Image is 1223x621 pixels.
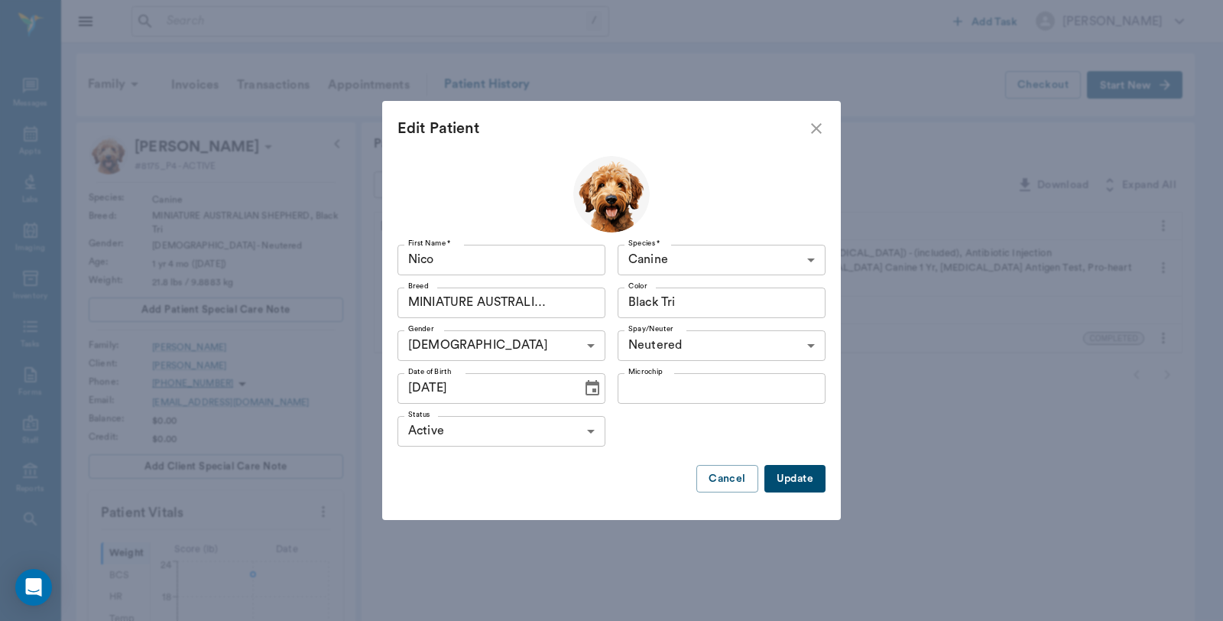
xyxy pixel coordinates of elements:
[696,465,757,493] button: Cancel
[764,465,826,493] button: Update
[397,116,807,141] div: Edit Patient
[628,366,663,377] label: Microchip
[408,366,451,377] label: Date of Birth
[15,569,52,606] div: Open Intercom Messenger
[577,373,608,404] button: Choose date, selected date is Jun 1, 2024
[628,324,673,334] label: Spay/Neuter
[618,330,826,361] div: Neutered
[408,324,434,334] label: Gender
[397,416,605,447] div: Active
[408,409,430,420] label: Status
[807,119,826,138] button: close
[628,238,660,249] label: Species *
[397,373,571,404] input: MM/DD/YYYY
[397,330,605,361] div: [DEMOGRAPHIC_DATA]
[628,281,647,291] label: Color
[618,245,826,275] div: Canine
[408,281,429,291] label: Breed
[408,238,451,249] label: First Name *
[573,156,650,232] img: Profile Image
